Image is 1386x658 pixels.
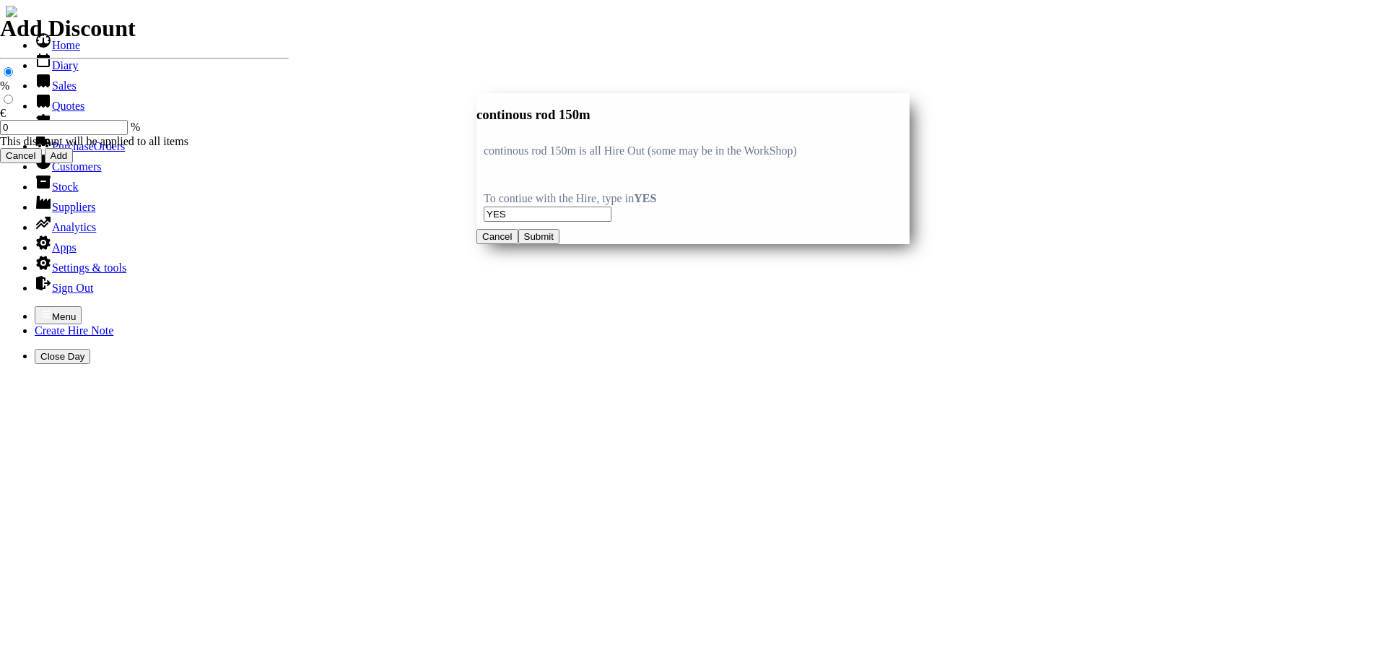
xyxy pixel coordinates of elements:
[35,173,1380,194] li: Stock
[35,261,126,274] a: Settings & tools
[35,349,90,364] button: Close Day
[4,67,13,77] input: %
[518,229,559,244] button: Submit
[45,148,74,163] input: Add
[35,221,96,233] a: Analytics
[35,72,1380,92] li: Sales
[484,144,797,204] label: continous rod 150m is all Hire Out (some may be in the WorkShop) To contiue with the Hire, type in
[35,181,78,193] a: Stock
[4,95,13,104] input: €
[35,306,82,324] button: Menu
[131,121,140,133] span: %
[35,282,93,294] a: Sign Out
[35,194,1380,214] li: Suppliers
[35,241,77,254] a: Apps
[476,229,518,244] button: Cancel
[484,207,611,222] input: Type in YES to continue
[35,201,95,213] a: Suppliers
[476,107,910,123] h3: continous rod 150m
[35,160,101,173] a: Customers
[35,324,113,337] a: Create Hire Note
[634,192,656,204] strong: YES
